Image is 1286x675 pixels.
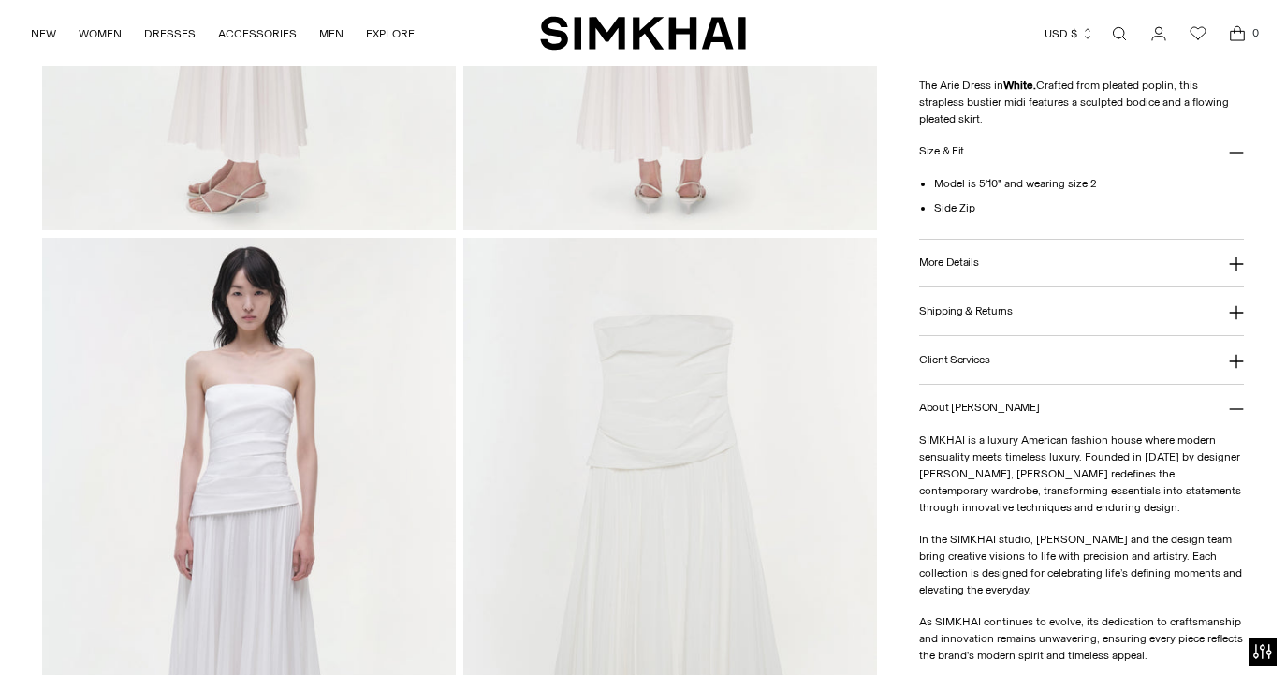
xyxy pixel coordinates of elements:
p: As SIMKHAI continues to evolve, its dedication to craftsmanship and innovation remains unwavering... [919,613,1244,664]
a: MEN [319,13,343,54]
iframe: Sign Up via Text for Offers [15,604,188,660]
button: Client Services [919,336,1244,384]
span: 0 [1247,24,1264,41]
a: NEW [31,13,56,54]
button: Size & Fit [919,127,1244,175]
h3: About [PERSON_NAME] [919,402,1039,414]
li: Model is 5'10" and wearing size 2 [934,174,1244,191]
a: DRESSES [144,13,196,54]
a: Wishlist [1179,15,1217,52]
p: In the SIMKHAI studio, [PERSON_NAME] and the design team bring creative visions to life with prec... [919,531,1244,598]
a: EXPLORE [366,13,415,54]
button: More Details [919,239,1244,286]
a: ACCESSORIES [218,13,297,54]
h3: Size & Fit [919,144,964,156]
button: USD $ [1045,13,1094,54]
h3: More Details [919,257,978,269]
h3: Client Services [919,353,990,365]
a: Open search modal [1101,15,1138,52]
a: SIMKHAI [540,15,746,51]
p: SIMKHAI is a luxury American fashion house where modern sensuality meets timeless luxury. Founded... [919,432,1244,516]
p: The Arie Dress in Crafted from pleated poplin, this strapless bustier midi features a sculpted bo... [919,77,1244,127]
button: About [PERSON_NAME] [919,384,1244,432]
li: Side Zip [934,198,1244,215]
a: Go to the account page [1140,15,1177,52]
strong: White. [1003,79,1036,92]
h3: Shipping & Returns [919,305,1013,317]
a: WOMEN [79,13,122,54]
a: Open cart modal [1219,15,1256,52]
button: Shipping & Returns [919,287,1244,335]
